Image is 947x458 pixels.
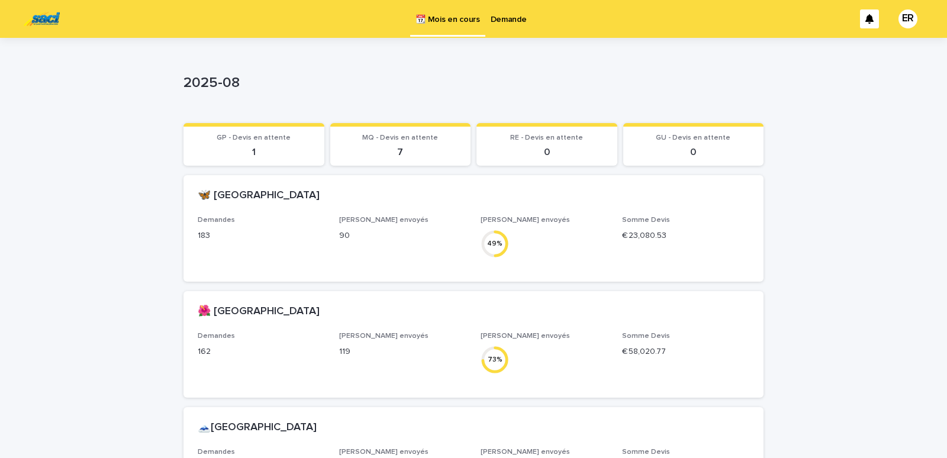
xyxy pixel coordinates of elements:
span: GU - Devis en attente [656,134,730,141]
span: [PERSON_NAME] envoyés [481,449,570,456]
p: 2025-08 [183,75,759,92]
p: € 58,020.77 [622,346,749,358]
p: 0 [630,147,757,158]
span: MQ - Devis en attente [362,134,438,141]
img: UC29JcTLQ3GheANZ19ks [24,7,60,31]
p: 183 [198,230,325,242]
p: € 23,080.53 [622,230,749,242]
p: 0 [484,147,610,158]
p: 162 [198,346,325,358]
h2: 🗻[GEOGRAPHIC_DATA] [198,421,317,434]
span: Demandes [198,217,235,224]
span: [PERSON_NAME] envoyés [339,217,429,224]
div: 73 % [481,353,509,366]
span: Somme Devis [622,217,670,224]
p: 90 [339,230,466,242]
span: Demandes [198,333,235,340]
span: RE - Devis en attente [510,134,583,141]
div: 49 % [481,237,509,250]
p: 119 [339,346,466,358]
span: Somme Devis [622,333,670,340]
span: [PERSON_NAME] envoyés [481,217,570,224]
p: 7 [337,147,464,158]
span: Demandes [198,449,235,456]
div: ER [898,9,917,28]
span: Somme Devis [622,449,670,456]
span: [PERSON_NAME] envoyés [481,333,570,340]
span: [PERSON_NAME] envoyés [339,333,429,340]
h2: 🌺 [GEOGRAPHIC_DATA] [198,305,320,318]
span: GP - Devis en attente [217,134,291,141]
span: [PERSON_NAME] envoyés [339,449,429,456]
p: 1 [191,147,317,158]
h2: 🦋 [GEOGRAPHIC_DATA] [198,189,320,202]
